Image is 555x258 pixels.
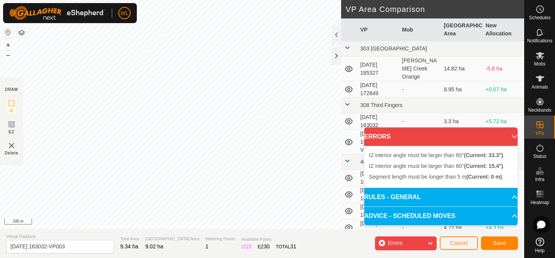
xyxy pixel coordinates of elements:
[357,57,399,81] td: [DATE] 185327
[441,219,482,236] td: 4.72 ha
[441,113,482,130] td: 3.3 ha
[3,50,13,60] button: –
[17,28,26,37] button: Map Layers
[120,243,138,250] span: 9.34 ha
[450,240,468,246] span: Cancel
[483,219,524,236] td: +4.3 ha
[464,163,503,169] b: (Current: 15.4°)
[466,174,502,180] b: (Current: 0 m)
[441,81,482,98] td: 8.95 ha
[530,200,549,205] span: Heatmap
[483,18,524,41] th: New Allocation
[527,39,552,43] span: Notifications
[241,236,296,243] span: Available Points
[3,28,13,37] button: Reset Map
[264,243,270,250] span: 30
[205,243,209,250] span: 1
[441,57,482,81] td: 14.82 ha
[535,248,545,253] span: Help
[493,240,506,246] span: Save
[440,236,478,250] button: Cancel
[535,131,544,136] span: VPs
[241,243,251,251] div: IZ
[120,236,139,242] span: Total Area
[483,113,524,130] td: +5.72 ha
[357,130,399,154] td: [DATE] 163032-VP001
[276,243,296,251] div: TOTAL
[205,236,235,242] span: Watering Points
[246,243,252,250] span: 15
[357,219,399,236] td: [DATE] 185013
[483,81,524,98] td: +0.07 ha
[364,127,518,146] p-accordion-header: ERRORS
[364,188,518,206] p-accordion-header: RULES - GENERAL
[369,163,505,169] span: IZ interior angle must be larger than 80° .
[364,146,518,188] p-accordion-content: ERRORS
[531,85,548,89] span: Animals
[533,154,546,159] span: Status
[529,15,550,20] span: Schedules
[145,243,163,250] span: 9.02 ha
[3,40,13,50] button: +
[535,177,544,182] span: Infra
[534,62,545,66] span: Mobs
[290,243,296,250] span: 31
[528,108,551,112] span: Neckbands
[360,102,402,108] span: 308 Third Fingers
[5,87,18,92] div: DRAW
[9,129,15,135] span: EZ
[7,141,16,150] img: VP
[364,132,390,141] span: ERRORS
[402,117,437,126] div: -
[369,174,503,180] span: Segment length must be longer than 5 m .
[402,85,437,94] div: -
[145,236,199,242] span: [GEOGRAPHIC_DATA] Area
[357,81,399,98] td: [DATE] 172849
[258,243,270,251] div: EZ
[364,207,518,225] p-accordion-header: ADVICE - SCHEDULED MOVES
[464,152,503,158] b: (Current: 33.3°)
[346,5,524,14] h2: VP Area Comparison
[360,159,392,165] span: 408c Top Hut
[178,219,201,226] a: Contact Us
[402,224,437,232] div: -
[10,108,14,114] span: IZ
[364,211,455,221] span: ADVICE - SCHEDULED MOVES
[357,203,399,219] td: [DATE] 184934
[5,150,18,156] span: Delete
[360,45,427,52] span: 303 [GEOGRAPHIC_DATA]
[364,193,421,202] span: RULES - GENERAL
[483,57,524,81] td: -5.8 ha
[525,235,555,256] a: Help
[441,18,482,41] th: [GEOGRAPHIC_DATA] Area
[399,18,441,41] th: Mob
[369,152,505,158] span: IZ interior angle must be larger than 80° .
[357,170,399,186] td: [DATE] 184800
[388,240,402,246] span: Errors
[9,6,106,20] img: Gallagher Logo
[121,9,129,17] span: WL
[481,236,518,250] button: Save
[357,186,399,203] td: [DATE] 184840
[357,18,399,41] th: VP
[140,219,169,226] a: Privacy Policy
[402,57,437,81] div: [PERSON_NAME] Creek Orange
[357,113,399,130] td: [DATE] 163032
[6,233,114,240] span: Virtual Paddock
